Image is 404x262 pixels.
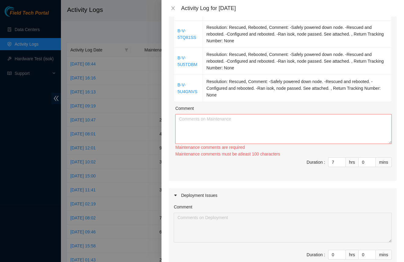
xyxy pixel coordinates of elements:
a: B-V-5U5TDBM [177,55,197,67]
div: Maintenance comments must be atleast 100 characters [175,151,392,157]
span: close [171,6,175,11]
button: Close [169,5,177,11]
div: Duration : [307,251,325,258]
td: Resolution: Rescued, Rebooted, Comment: -Safely powered down node. -Rescued and rebooted. -Config... [203,21,392,48]
div: hrs [346,250,359,260]
div: Activity Log for [DATE] [181,5,397,12]
td: Resolution: Rescued, Comment: -Safely powered down node. -Rescued and rebooted. -Configured and r... [203,75,392,102]
div: mins [376,157,392,167]
span: caret-right [174,194,177,197]
td: Resolution: Rescued, Rebooted, Comment: -Safely powered down node. -Rescued and rebooted. -Config... [203,48,392,75]
label: Comment [175,105,194,112]
textarea: Comment [174,213,392,243]
label: Comment [174,204,192,210]
a: B-V-5TQ81SS [177,28,196,40]
textarea: Comment [175,114,392,144]
div: Duration : [307,159,325,166]
div: hrs [346,157,359,167]
div: mins [376,250,392,260]
a: B-V-5U4GNVS [177,82,197,94]
div: Deployment Issues [169,188,397,202]
div: Maintenance comments are required [175,144,392,151]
